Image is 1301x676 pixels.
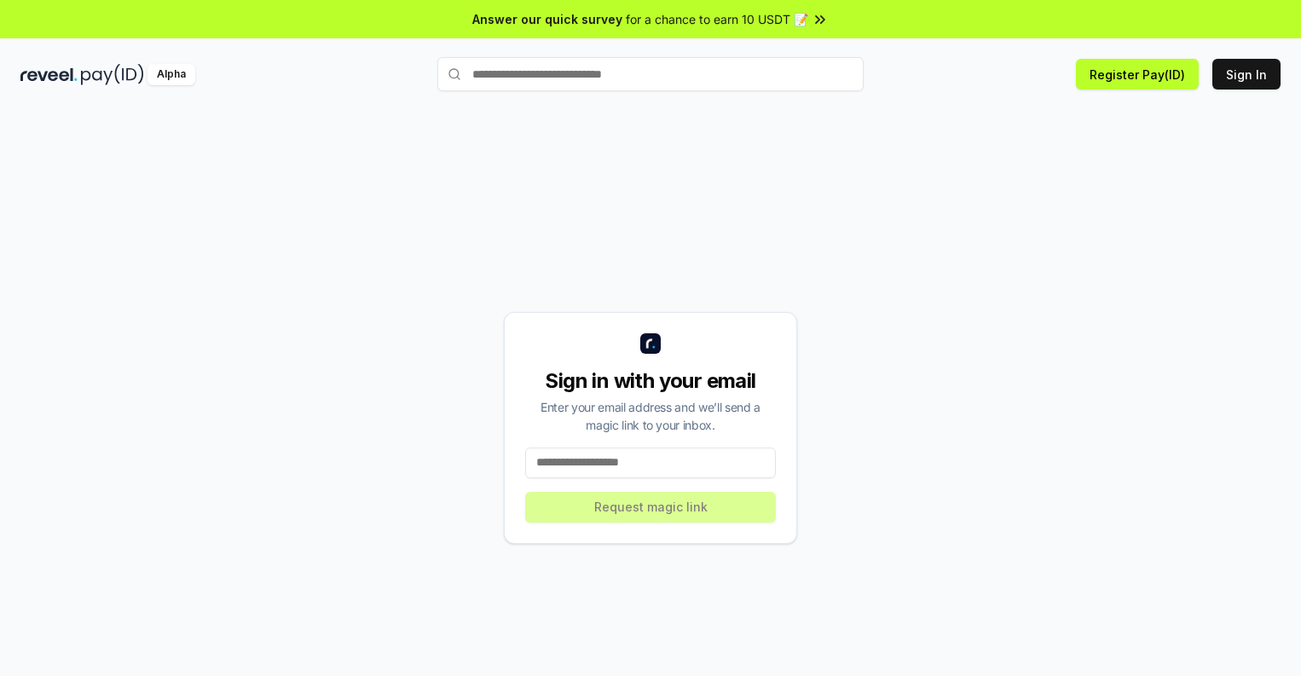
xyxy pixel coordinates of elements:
button: Register Pay(ID) [1076,59,1199,90]
img: reveel_dark [20,64,78,85]
button: Sign In [1212,59,1281,90]
div: Alpha [147,64,195,85]
span: for a chance to earn 10 USDT 📝 [626,10,808,28]
img: logo_small [640,333,661,354]
img: pay_id [81,64,144,85]
span: Answer our quick survey [472,10,622,28]
div: Sign in with your email [525,367,776,395]
div: Enter your email address and we’ll send a magic link to your inbox. [525,398,776,434]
